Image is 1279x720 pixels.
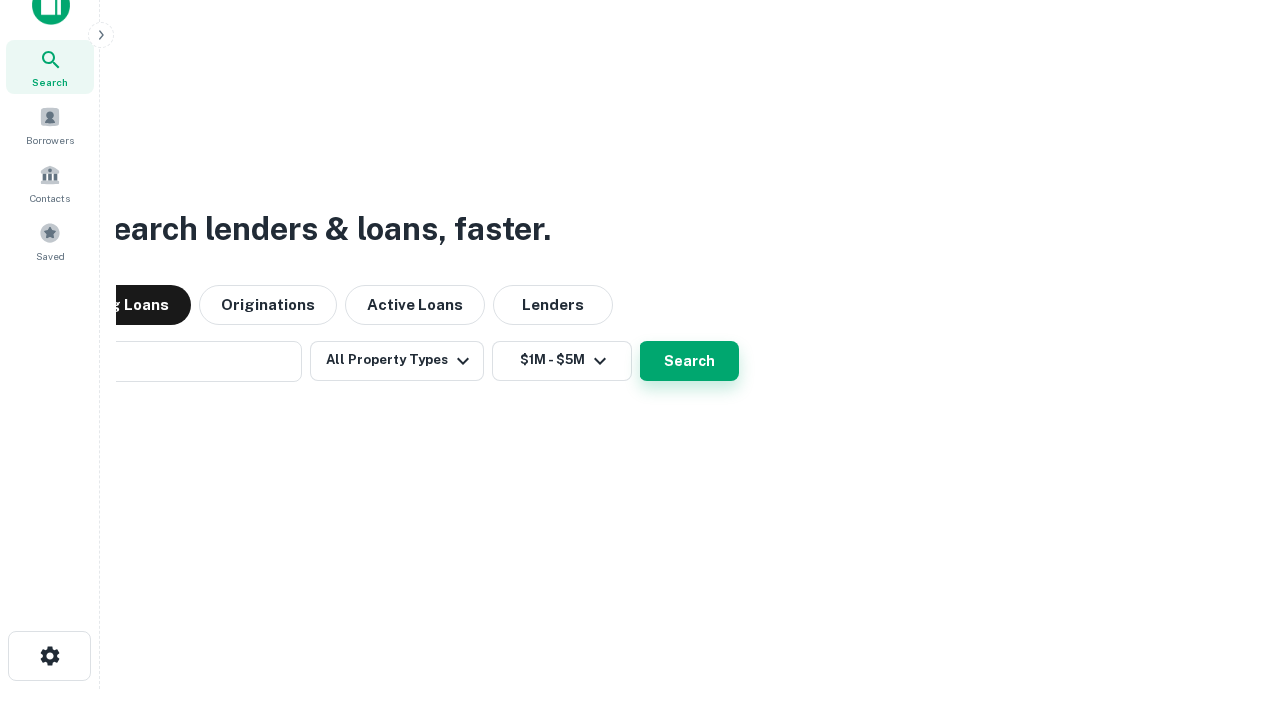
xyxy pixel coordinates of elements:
[6,156,94,210] a: Contacts
[310,341,484,381] button: All Property Types
[345,285,485,325] button: Active Loans
[91,205,551,253] h3: Search lenders & loans, faster.
[6,98,94,152] a: Borrowers
[492,341,632,381] button: $1M - $5M
[6,40,94,94] a: Search
[26,132,74,148] span: Borrowers
[32,74,68,90] span: Search
[199,285,337,325] button: Originations
[493,285,613,325] button: Lenders
[6,214,94,268] a: Saved
[639,341,739,381] button: Search
[36,248,65,264] span: Saved
[1179,560,1279,656] iframe: Chat Widget
[30,190,70,206] span: Contacts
